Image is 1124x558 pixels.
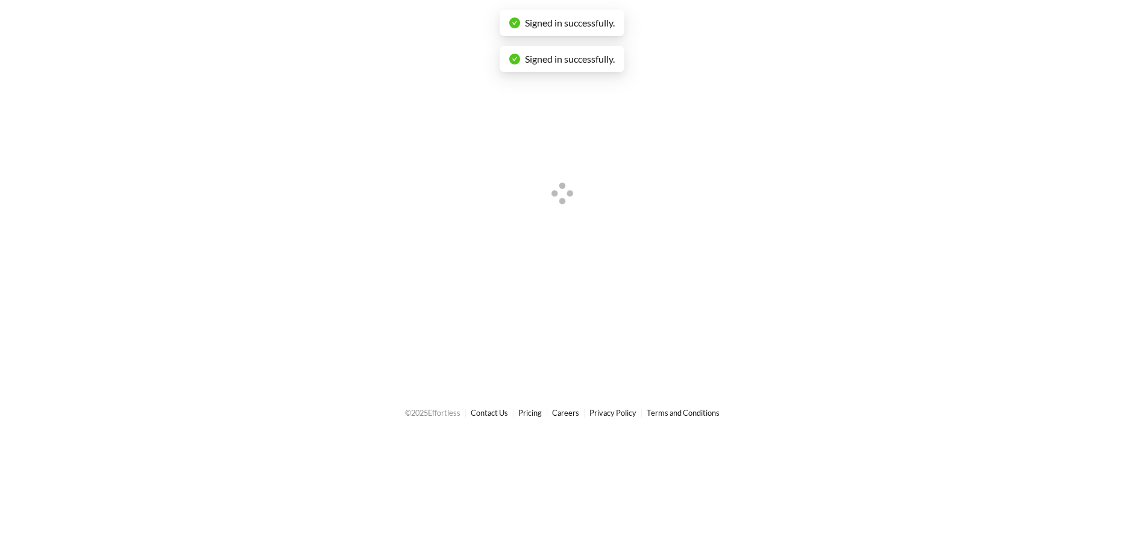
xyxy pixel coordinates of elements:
[525,53,615,64] span: Signed in successfully.
[525,17,615,28] span: Signed in successfully.
[405,408,460,418] span: © 2025 Effortless
[589,408,636,418] a: Privacy Policy
[509,54,520,64] span: check-circle
[471,408,508,418] a: Contact Us
[647,408,720,418] a: Terms and Conditions
[552,408,579,418] a: Careers
[518,408,542,418] a: Pricing
[509,17,520,28] span: check-circle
